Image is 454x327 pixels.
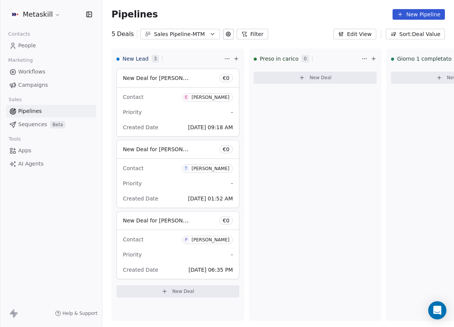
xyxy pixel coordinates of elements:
a: People [6,39,96,52]
button: Filter [237,29,268,39]
span: - [231,251,233,258]
span: Sales [5,94,25,105]
span: Metaskill [23,9,53,19]
div: [PERSON_NAME] [192,95,229,100]
div: Preso in carico0 [254,49,360,69]
div: New Deal for [PERSON_NAME]€0ContactE[PERSON_NAME]Priority-Created Date[DATE] 09:18 AM [116,69,239,137]
span: Giorno 1 completato [397,55,451,63]
a: Pipelines [6,105,96,117]
span: Priority [123,109,142,115]
button: Edit View [333,29,376,39]
span: [DATE] 01:52 AM [188,196,233,202]
span: Pipelines [18,107,42,115]
div: 5 [112,30,134,39]
span: Campaigns [18,81,48,89]
span: Priority [123,180,142,186]
span: Sequences [18,120,47,128]
span: AI Agents [18,160,44,168]
button: Metaskill [9,8,62,21]
span: Created Date [123,196,158,202]
a: SequencesBeta [6,118,96,131]
span: 0 [302,55,309,63]
div: New Lead3 [116,49,223,69]
span: Contact [123,165,143,171]
div: New Deal for [PERSON_NAME]€0ContactT[PERSON_NAME]Priority-Created Date[DATE] 01:52 AM [116,140,239,208]
button: New Deal [254,72,377,84]
span: Priority [123,252,142,258]
span: Workflows [18,68,46,76]
span: New Lead [123,55,149,63]
div: T [185,166,187,172]
button: New Deal [116,285,239,297]
span: Help & Support [63,310,97,316]
span: Tools [5,133,24,145]
span: Preso in carico [260,55,298,63]
span: Pipelines [112,9,158,20]
span: New Deal for [PERSON_NAME] [123,146,203,153]
a: Help & Support [55,310,97,316]
span: Beta [50,121,65,128]
span: People [18,42,36,50]
div: Sales Pipeline-MTM [154,30,206,38]
a: Campaigns [6,79,96,91]
span: [DATE] 06:35 PM [189,267,233,273]
span: New Deal [309,75,331,81]
span: Marketing [5,55,36,66]
span: New Deal for [PERSON_NAME] [123,217,203,224]
button: New Pipeline [393,9,445,20]
a: AI Agents [6,158,96,170]
a: Workflows [6,66,96,78]
span: Created Date [123,267,158,273]
div: New Deal for [PERSON_NAME]€0ContactP[PERSON_NAME]Priority-Created Date[DATE] 06:35 PM [116,211,239,279]
span: € 0 [223,146,229,153]
img: AVATAR%20METASKILL%20-%20Colori%20Positivo.png [11,10,20,19]
span: New Deal for [PERSON_NAME] [123,74,203,81]
span: Deals [117,30,134,39]
div: [PERSON_NAME] [192,237,229,243]
span: € 0 [223,74,229,82]
span: New Deal [172,288,194,294]
span: € 0 [223,217,229,224]
div: E [185,94,187,100]
div: [PERSON_NAME] [192,166,229,171]
span: Contact [123,94,143,100]
span: Contact [123,236,143,243]
span: Contacts [5,28,33,40]
span: Apps [18,147,31,155]
span: - [231,180,233,187]
div: Open Intercom Messenger [428,301,446,319]
span: 3 [152,55,159,63]
button: Sort: Deal Value [386,29,445,39]
span: [DATE] 09:18 AM [188,124,233,130]
span: Created Date [123,124,158,130]
div: P [185,237,187,243]
a: Apps [6,144,96,157]
span: - [231,108,233,116]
